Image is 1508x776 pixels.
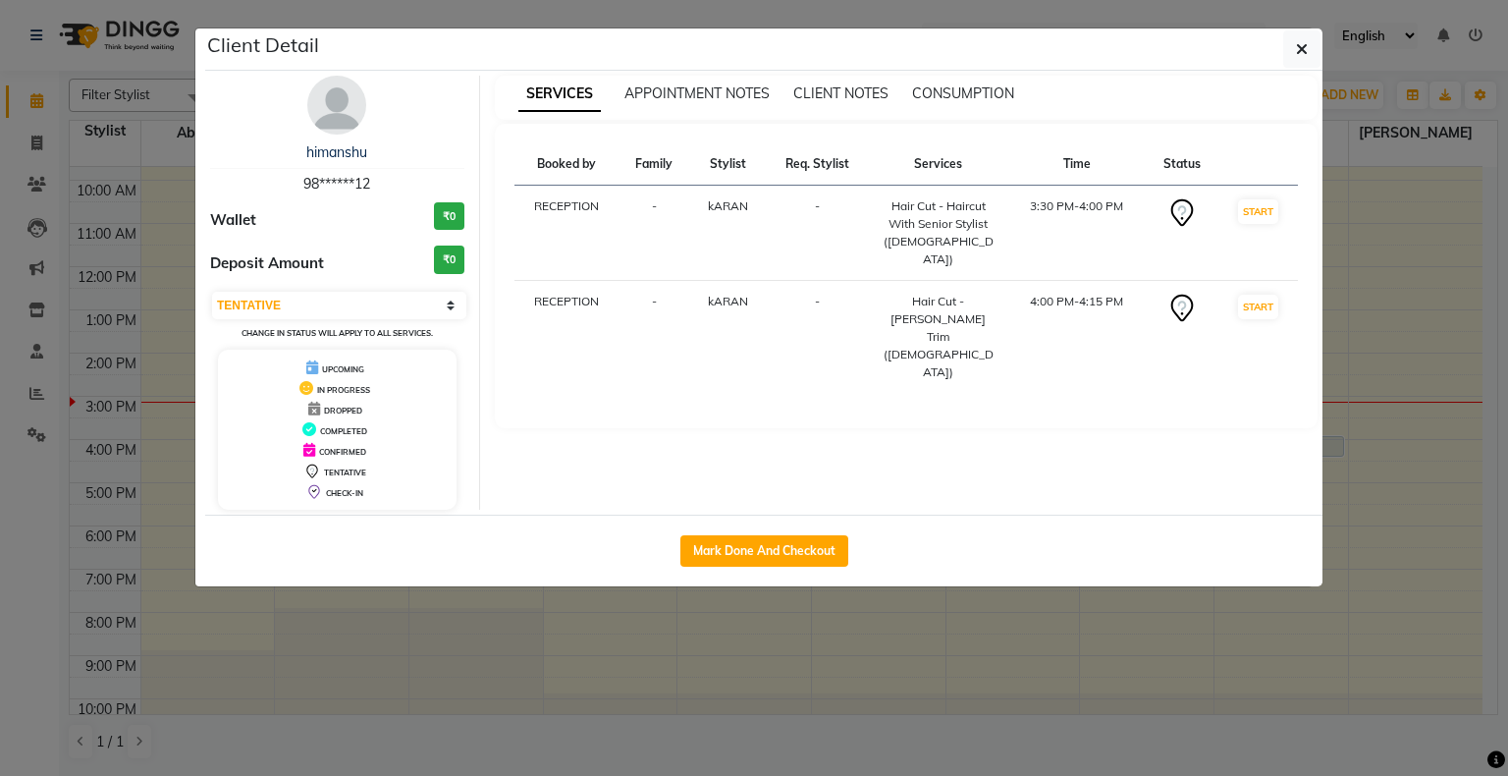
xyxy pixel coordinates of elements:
[319,447,366,457] span: CONFIRMED
[322,364,364,374] span: UPCOMING
[324,406,362,416] span: DROPPED
[307,76,366,135] img: avatar
[619,143,690,186] th: Family
[619,281,690,394] td: -
[1238,295,1278,319] button: START
[317,385,370,395] span: IN PROGRESS
[690,143,766,186] th: Stylist
[514,281,619,394] td: RECEPTION
[1238,199,1278,224] button: START
[766,281,869,394] td: -
[1008,186,1147,281] td: 3:30 PM-4:00 PM
[881,293,996,381] div: Hair Cut - [PERSON_NAME] Trim ([DEMOGRAPHIC_DATA])
[708,294,748,308] span: kARAN
[793,84,889,102] span: CLIENT NOTES
[1146,143,1217,186] th: Status
[324,468,366,477] span: TENTATIVE
[869,143,1008,186] th: Services
[434,202,464,231] h3: ₹0
[326,488,363,498] span: CHECK-IN
[708,198,748,213] span: kARAN
[434,246,464,274] h3: ₹0
[306,143,367,161] a: himanshu
[210,209,256,232] span: Wallet
[619,186,690,281] td: -
[1008,281,1147,394] td: 4:00 PM-4:15 PM
[680,535,848,567] button: Mark Done And Checkout
[242,328,433,338] small: Change in status will apply to all services.
[881,197,996,268] div: Hair Cut - Haircut With Senior Stylist ([DEMOGRAPHIC_DATA])
[320,426,367,436] span: COMPLETED
[514,186,619,281] td: RECEPTION
[766,186,869,281] td: -
[514,143,619,186] th: Booked by
[518,77,601,112] span: SERVICES
[766,143,869,186] th: Req. Stylist
[1008,143,1147,186] th: Time
[210,252,324,275] span: Deposit Amount
[624,84,770,102] span: APPOINTMENT NOTES
[912,84,1014,102] span: CONSUMPTION
[207,30,319,60] h5: Client Detail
